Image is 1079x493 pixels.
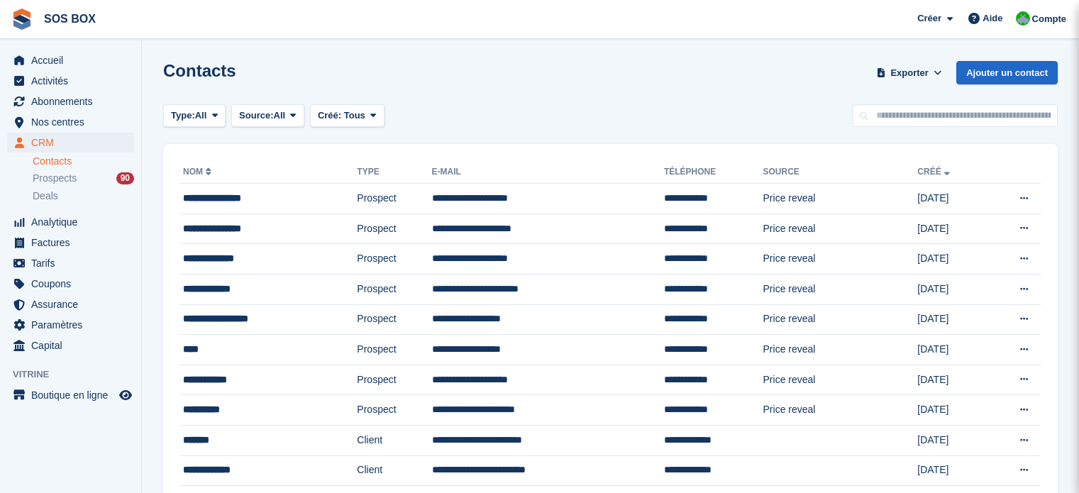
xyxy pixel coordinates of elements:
[917,304,984,335] td: [DATE]
[983,11,1002,26] span: Aide
[763,274,918,304] td: Price reveal
[33,189,134,204] a: Deals
[31,212,116,232] span: Analytique
[357,274,431,304] td: Prospect
[7,385,134,405] a: menu
[31,92,116,111] span: Abonnements
[31,294,116,314] span: Assurance
[917,184,984,214] td: [DATE]
[33,155,134,168] a: Contacts
[195,109,207,123] span: All
[7,112,134,132] a: menu
[116,172,134,184] div: 90
[357,425,431,455] td: Client
[7,336,134,355] a: menu
[1016,11,1030,26] img: Fabrice
[31,253,116,273] span: Tarifs
[163,61,236,80] h1: Contacts
[274,109,286,123] span: All
[917,214,984,244] td: [DATE]
[31,71,116,91] span: Activités
[763,244,918,275] td: Price reveal
[7,50,134,70] a: menu
[7,253,134,273] a: menu
[357,455,431,486] td: Client
[38,7,101,31] a: SOS BOX
[357,365,431,395] td: Prospect
[33,189,58,203] span: Deals
[183,167,214,177] a: Nom
[31,112,116,132] span: Nos centres
[917,244,984,275] td: [DATE]
[7,294,134,314] a: menu
[357,184,431,214] td: Prospect
[357,304,431,335] td: Prospect
[13,367,141,382] span: Vitrine
[357,161,431,184] th: Type
[117,387,134,404] a: Boutique d'aperçu
[7,274,134,294] a: menu
[11,9,33,30] img: stora-icon-8386f47178a22dfd0bd8f6a31ec36ba5ce8667c1dd55bd0f319d3a0aa187defe.svg
[31,50,116,70] span: Accueil
[357,335,431,365] td: Prospect
[763,335,918,365] td: Price reveal
[7,92,134,111] a: menu
[310,104,384,128] button: Créé: Tous
[231,104,304,128] button: Source: All
[664,161,763,184] th: Téléphone
[1032,12,1066,26] span: Compte
[890,66,928,80] span: Exporter
[917,11,941,26] span: Créer
[763,214,918,244] td: Price reveal
[917,274,984,304] td: [DATE]
[357,244,431,275] td: Prospect
[31,385,116,405] span: Boutique en ligne
[917,455,984,486] td: [DATE]
[763,304,918,335] td: Price reveal
[763,161,918,184] th: Source
[31,274,116,294] span: Coupons
[318,110,341,121] span: Créé:
[917,335,984,365] td: [DATE]
[33,171,134,186] a: Prospects 90
[31,133,116,153] span: CRM
[31,315,116,335] span: Paramètres
[7,71,134,91] a: menu
[874,61,945,84] button: Exporter
[31,336,116,355] span: Capital
[917,425,984,455] td: [DATE]
[917,167,952,177] a: Créé
[163,104,226,128] button: Type: All
[7,133,134,153] a: menu
[357,395,431,426] td: Prospect
[7,315,134,335] a: menu
[763,184,918,214] td: Price reveal
[357,214,431,244] td: Prospect
[917,395,984,426] td: [DATE]
[31,233,116,253] span: Factures
[7,233,134,253] a: menu
[763,365,918,395] td: Price reveal
[7,212,134,232] a: menu
[432,161,664,184] th: E-mail
[344,110,365,121] span: Tous
[956,61,1058,84] a: Ajouter un contact
[171,109,195,123] span: Type:
[239,109,273,123] span: Source:
[917,365,984,395] td: [DATE]
[33,172,77,185] span: Prospects
[763,395,918,426] td: Price reveal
